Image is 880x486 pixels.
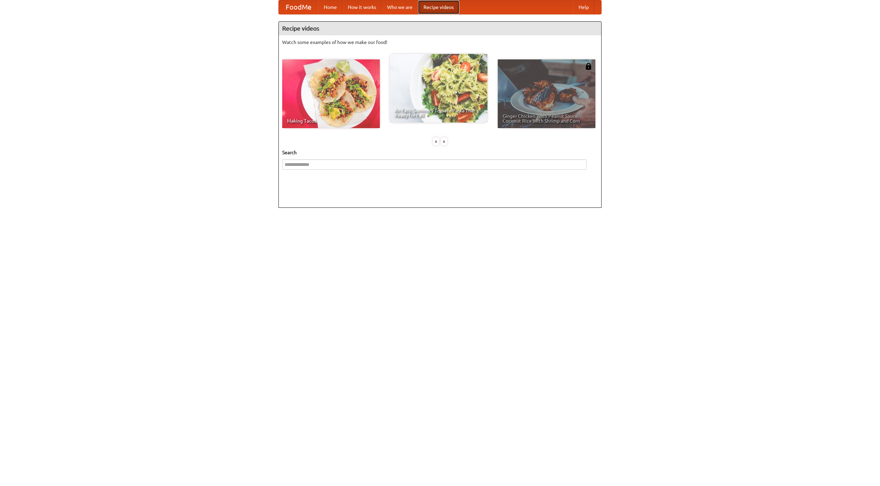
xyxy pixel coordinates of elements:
a: An Easy, Summery Tomato Pasta That's Ready for Fall [390,54,487,123]
a: Who we are [382,0,418,14]
img: 483408.png [585,63,592,70]
a: Making Tacos [282,59,380,128]
a: FoodMe [279,0,318,14]
a: Help [573,0,594,14]
p: Watch some examples of how we make our food! [282,39,598,46]
span: An Easy, Summery Tomato Pasta That's Ready for Fall [395,108,483,118]
a: Recipe videos [418,0,459,14]
span: Making Tacos [287,118,375,123]
div: » [441,137,447,146]
a: Home [318,0,342,14]
h5: Search [282,149,598,156]
h4: Recipe videos [279,22,601,35]
div: « [433,137,439,146]
a: How it works [342,0,382,14]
